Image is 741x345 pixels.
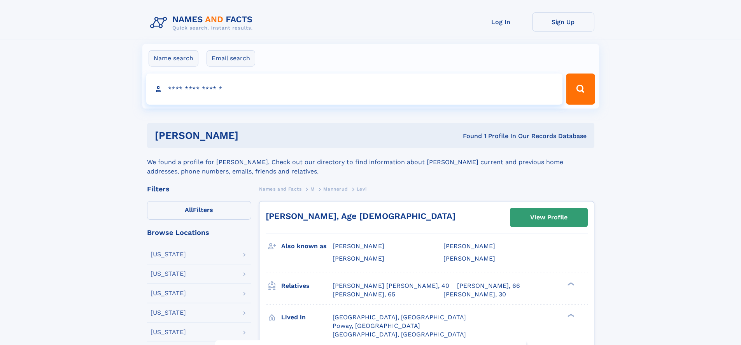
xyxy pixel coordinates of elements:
[333,313,466,321] span: [GEOGRAPHIC_DATA], [GEOGRAPHIC_DATA]
[185,206,193,214] span: All
[149,50,198,67] label: Name search
[147,201,251,220] label: Filters
[266,211,455,221] a: [PERSON_NAME], Age [DEMOGRAPHIC_DATA]
[443,255,495,262] span: [PERSON_NAME]
[566,74,595,105] button: Search Button
[333,242,384,250] span: [PERSON_NAME]
[147,148,594,176] div: We found a profile for [PERSON_NAME]. Check out our directory to find information about [PERSON_N...
[323,184,348,194] a: Mannerud
[151,310,186,316] div: [US_STATE]
[333,290,395,299] a: [PERSON_NAME], 65
[151,271,186,277] div: [US_STATE]
[443,242,495,250] span: [PERSON_NAME]
[147,186,251,193] div: Filters
[281,311,333,324] h3: Lived in
[566,281,575,286] div: ❯
[532,12,594,32] a: Sign Up
[155,131,351,140] h1: [PERSON_NAME]
[146,74,563,105] input: search input
[259,184,302,194] a: Names and Facts
[151,290,186,296] div: [US_STATE]
[310,186,315,192] span: M
[147,12,259,33] img: Logo Names and Facts
[470,12,532,32] a: Log In
[530,208,568,226] div: View Profile
[333,282,449,290] a: [PERSON_NAME] [PERSON_NAME], 40
[281,240,333,253] h3: Also known as
[333,331,466,338] span: [GEOGRAPHIC_DATA], [GEOGRAPHIC_DATA]
[310,184,315,194] a: M
[333,322,420,329] span: Poway, [GEOGRAPHIC_DATA]
[207,50,255,67] label: Email search
[281,279,333,292] h3: Relatives
[457,282,520,290] a: [PERSON_NAME], 66
[566,313,575,318] div: ❯
[333,255,384,262] span: [PERSON_NAME]
[151,329,186,335] div: [US_STATE]
[443,290,506,299] a: [PERSON_NAME], 30
[357,186,366,192] span: Levi
[151,251,186,257] div: [US_STATE]
[350,132,587,140] div: Found 1 Profile In Our Records Database
[147,229,251,236] div: Browse Locations
[510,208,587,227] a: View Profile
[323,186,348,192] span: Mannerud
